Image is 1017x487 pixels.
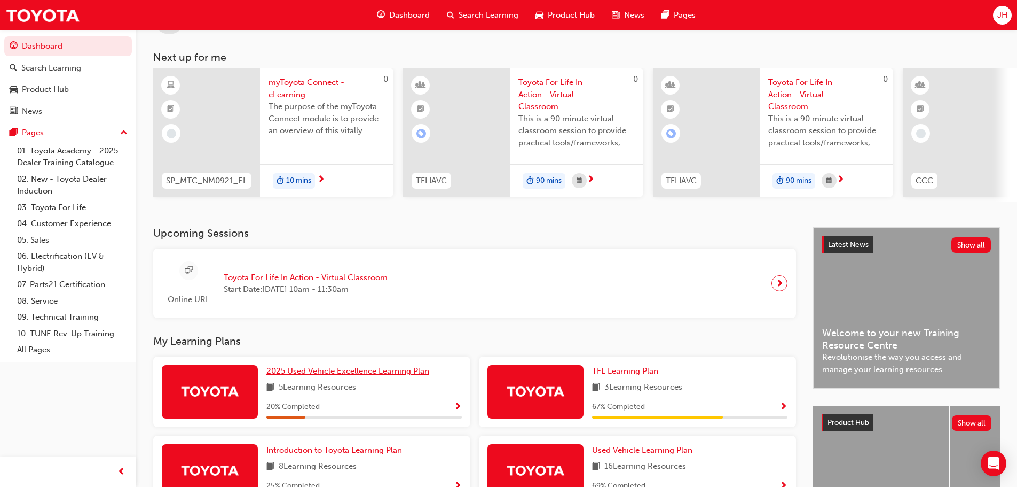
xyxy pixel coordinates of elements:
[185,264,193,277] span: sessionType_ONLINE_URL-icon
[389,9,430,21] span: Dashboard
[526,174,534,188] span: duration-icon
[22,127,44,139] div: Pages
[4,36,132,56] a: Dashboard
[266,381,274,395] span: book-icon
[667,103,674,117] span: booktick-icon
[951,237,991,253] button: Show all
[166,175,247,187] span: SP_MTC_NM0921_EL
[506,382,565,400] img: Trak
[822,327,991,351] span: Welcome to your new Training Resource Centre
[828,240,869,249] span: Latest News
[997,9,1007,21] span: JH
[416,175,447,187] span: TFLIAVC
[518,76,635,113] span: Toyota For Life In Action - Virtual Classroom
[438,4,527,26] a: search-iconSearch Learning
[317,175,325,185] span: next-icon
[266,365,433,377] a: 2025 Used Vehicle Excellence Learning Plan
[667,79,674,92] span: learningResourceType_INSTRUCTOR_LED-icon
[592,366,658,376] span: TFL Learning Plan
[22,83,69,96] div: Product Hub
[653,4,704,26] a: pages-iconPages
[674,9,696,21] span: Pages
[368,4,438,26] a: guage-iconDashboard
[10,85,18,95] span: car-icon
[10,128,18,138] span: pages-icon
[518,113,635,149] span: This is a 90 minute virtual classroom session to provide practical tools/frameworks, behaviours a...
[417,103,424,117] span: booktick-icon
[592,460,600,474] span: book-icon
[13,293,132,310] a: 08. Service
[266,444,406,457] a: Introduction to Toyota Learning Plan
[916,175,933,187] span: CCC
[666,129,676,138] span: learningRecordVerb_ENROLL-icon
[536,175,562,187] span: 90 mins
[837,175,845,185] span: next-icon
[4,34,132,123] button: DashboardSearch LearningProduct HubNews
[266,366,429,376] span: 2025 Used Vehicle Excellence Learning Plan
[13,199,132,216] a: 03. Toyota For Life
[827,418,869,427] span: Product Hub
[454,403,462,412] span: Show Progress
[916,129,926,138] span: learningRecordVerb_NONE-icon
[633,74,638,84] span: 0
[417,79,424,92] span: learningResourceType_INSTRUCTOR_LED-icon
[269,76,385,101] span: myToyota Connect - eLearning
[592,445,692,455] span: Used Vehicle Learning Plan
[768,76,885,113] span: Toyota For Life In Action - Virtual Classroom
[10,42,18,51] span: guage-icon
[447,9,454,22] span: search-icon
[120,126,128,140] span: up-icon
[883,74,888,84] span: 0
[136,51,1017,64] h3: Next up for me
[277,174,284,188] span: duration-icon
[279,381,356,395] span: 5 Learning Resources
[13,326,132,342] a: 10. TUNE Rev-Up Training
[117,466,125,479] span: prev-icon
[266,460,274,474] span: book-icon
[813,227,1000,389] a: Latest NewsShow allWelcome to your new Training Resource CentreRevolutionise the way you access a...
[993,6,1012,25] button: JH
[5,3,80,27] img: Trak
[527,4,603,26] a: car-iconProduct Hub
[587,175,595,185] span: next-icon
[10,64,17,73] span: search-icon
[180,382,239,400] img: Trak
[768,113,885,149] span: This is a 90 minute virtual classroom session to provide practical tools/frameworks, behaviours a...
[403,68,643,197] a: 0TFLIAVCToyota For Life In Action - Virtual ClassroomThis is a 90 minute virtual classroom sessio...
[22,105,42,118] div: News
[917,103,924,117] span: booktick-icon
[224,283,388,296] span: Start Date: [DATE] 10am - 11:30am
[279,460,357,474] span: 8 Learning Resources
[822,236,991,253] a: Latest NewsShow all
[153,227,796,239] h3: Upcoming Sessions
[661,9,669,22] span: pages-icon
[603,4,653,26] a: news-iconNews
[776,276,784,291] span: next-icon
[377,9,385,22] span: guage-icon
[653,68,893,197] a: 0TFLIAVCToyota For Life In Action - Virtual ClassroomThis is a 90 minute virtual classroom sessio...
[4,80,132,99] a: Product Hub
[592,365,663,377] a: TFL Learning Plan
[592,444,697,457] a: Used Vehicle Learning Plan
[577,174,582,188] span: calendar-icon
[13,232,132,249] a: 05. Sales
[167,79,175,92] span: learningResourceType_ELEARNING-icon
[286,175,311,187] span: 10 mins
[13,342,132,358] a: All Pages
[13,171,132,199] a: 02. New - Toyota Dealer Induction
[459,9,518,21] span: Search Learning
[13,215,132,232] a: 04. Customer Experience
[10,107,18,117] span: news-icon
[548,9,595,21] span: Product Hub
[4,102,132,121] a: News
[153,68,393,197] a: 0SP_MTC_NM0921_ELmyToyota Connect - eLearningThe purpose of the myToyota Connect module is to pro...
[13,143,132,171] a: 01. Toyota Academy - 2025 Dealer Training Catalogue
[592,401,645,413] span: 67 % Completed
[822,351,991,375] span: Revolutionise the way you access and manage your learning resources.
[416,129,426,138] span: learningRecordVerb_ENROLL-icon
[162,293,215,306] span: Online URL
[779,400,787,414] button: Show Progress
[13,309,132,326] a: 09. Technical Training
[162,257,787,310] a: Online URLToyota For Life In Action - Virtual ClassroomStart Date:[DATE] 10am - 11:30am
